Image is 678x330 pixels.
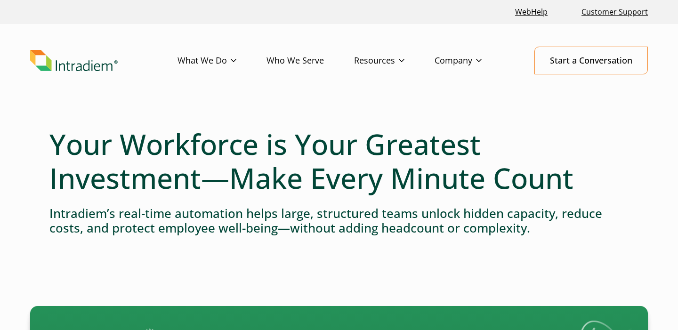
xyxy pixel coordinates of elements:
[534,47,648,74] a: Start a Conversation
[511,2,551,22] a: Link opens in a new window
[30,50,178,72] a: Link to homepage of Intradiem
[49,206,629,235] h4: Intradiem’s real-time automation helps large, structured teams unlock hidden capacity, reduce cos...
[30,50,118,72] img: Intradiem
[354,47,435,74] a: Resources
[49,127,629,195] h1: Your Workforce is Your Greatest Investment—Make Every Minute Count
[266,47,354,74] a: Who We Serve
[435,47,512,74] a: Company
[178,47,266,74] a: What We Do
[578,2,652,22] a: Customer Support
